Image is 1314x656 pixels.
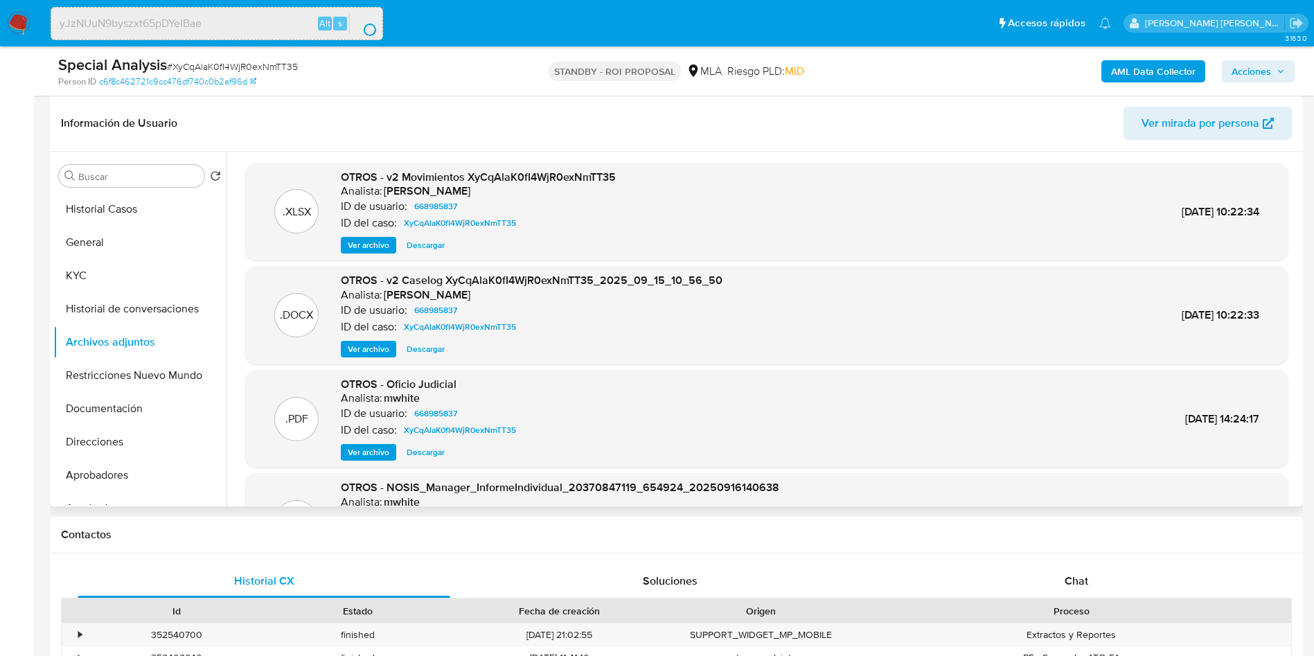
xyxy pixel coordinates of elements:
[86,623,267,646] div: 352540700
[1232,60,1271,82] span: Acciones
[53,492,227,525] button: Aprobados
[549,62,681,81] p: STANDBY - ROI PROPOSAL
[727,64,804,79] span: Riesgo PLD:
[341,216,397,230] p: ID del caso:
[398,215,522,231] a: XyCqAlaK0fI4WjR0exNmTT35
[459,604,661,618] div: Fecha de creación
[409,302,463,319] a: 668985837
[1065,573,1088,589] span: Chat
[785,63,804,79] span: MID
[404,215,516,231] span: XyCqAlaK0fI4WjR0exNmTT35
[1008,16,1085,30] span: Accesos rápidos
[234,573,294,589] span: Historial CX
[384,184,470,198] h6: [PERSON_NAME]
[1111,60,1196,82] b: AML Data Collector
[409,405,463,422] a: 668985837
[686,64,722,79] div: MLA
[53,193,227,226] button: Historial Casos
[341,407,407,420] p: ID de usuario:
[53,326,227,359] button: Archivos adjuntos
[349,14,378,33] button: search-icon
[671,623,852,646] div: SUPPORT_WIDGET_MP_MOBILE
[1142,107,1259,140] span: Ver mirada por persona
[78,628,82,641] div: •
[53,259,227,292] button: KYC
[319,17,330,30] span: Alt
[407,342,445,356] span: Descargar
[341,479,779,495] span: OTROS - NOSIS_Manager_InformeIndividual_20370847119_654924_20250916140638
[407,445,445,459] span: Descargar
[384,391,420,405] h6: mwhite
[1099,17,1111,29] a: Notificaciones
[400,444,452,461] button: Descargar
[285,411,308,427] p: .PDF
[167,60,298,73] span: # XyCqAlaK0fI4WjR0exNmTT35
[1124,107,1292,140] button: Ver mirada por persona
[414,198,457,215] span: 668985837
[1285,33,1307,44] span: 3.163.0
[283,204,311,220] p: .XLSX
[78,170,199,183] input: Buscar
[409,198,463,215] a: 668985837
[1182,307,1259,323] span: [DATE] 10:22:33
[1101,60,1205,82] button: AML Data Collector
[338,17,342,30] span: s
[341,237,396,254] button: Ver archivo
[449,623,671,646] div: [DATE] 21:02:55
[58,53,167,76] b: Special Analysis
[53,359,227,392] button: Restricciones Nuevo Mundo
[341,495,382,509] p: Analista:
[398,319,522,335] a: XyCqAlaK0fI4WjR0exNmTT35
[1222,60,1295,82] button: Acciones
[341,376,456,392] span: OTROS - Oficio Judicial
[267,623,449,646] div: finished
[341,391,382,405] p: Analista:
[680,604,842,618] div: Origen
[277,604,439,618] div: Estado
[51,15,382,33] input: Buscar usuario o caso...
[341,200,407,213] p: ID de usuario:
[862,604,1281,618] div: Proceso
[1145,17,1285,30] p: lucia.neglia@mercadolibre.com
[99,76,256,88] a: c6f8c462721c9cc476df740c0b2af96d
[280,308,313,323] p: .DOCX
[61,116,177,130] h1: Información de Usuario
[1289,16,1304,30] a: Salir
[53,459,227,492] button: Aprobadores
[384,495,420,509] h6: mwhite
[414,302,457,319] span: 668985837
[53,292,227,326] button: Historial de conversaciones
[341,444,396,461] button: Ver archivo
[404,319,516,335] span: XyCqAlaK0fI4WjR0exNmTT35
[341,423,397,437] p: ID del caso:
[348,445,389,459] span: Ver archivo
[384,288,470,302] h6: [PERSON_NAME]
[210,170,221,186] button: Volver al orden por defecto
[53,226,227,259] button: General
[404,422,516,438] span: XyCqAlaK0fI4WjR0exNmTT35
[341,288,382,302] p: Analista:
[61,528,1292,542] h1: Contactos
[398,422,522,438] a: XyCqAlaK0fI4WjR0exNmTT35
[1182,204,1259,220] span: [DATE] 10:22:34
[348,238,389,252] span: Ver archivo
[341,272,722,288] span: OTROS - v2 Caselog XyCqAlaK0fI4WjR0exNmTT35_2025_09_15_10_56_50
[341,184,382,198] p: Analista:
[348,342,389,356] span: Ver archivo
[414,405,457,422] span: 668985837
[1185,411,1259,427] span: [DATE] 14:24:17
[64,170,76,181] button: Buscar
[341,341,396,357] button: Ver archivo
[53,425,227,459] button: Direcciones
[53,392,227,425] button: Documentación
[341,320,397,334] p: ID del caso:
[341,169,616,185] span: OTROS - v2 Movimientos XyCqAlaK0fI4WjR0exNmTT35
[643,573,698,589] span: Soluciones
[341,303,407,317] p: ID de usuario:
[58,76,96,88] b: Person ID
[852,623,1291,646] div: Extractos y Reportes
[400,341,452,357] button: Descargar
[400,237,452,254] button: Descargar
[96,604,258,618] div: Id
[407,238,445,252] span: Descargar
